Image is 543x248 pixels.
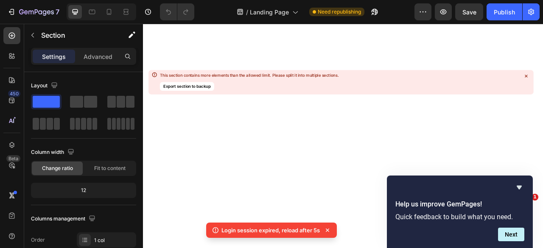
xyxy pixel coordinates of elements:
p: Settings [42,52,66,61]
button: 7 [3,3,63,20]
div: Publish [494,8,515,17]
p: Login session expired, reload after 5s [221,226,320,234]
span: 1 [532,194,538,201]
h2: Help us improve GemPages! [395,199,524,209]
div: Column width [31,147,76,158]
span: Change ratio [42,164,73,172]
p: Quick feedback to build what you need. [395,213,524,221]
button: Next question [498,228,524,241]
div: 12 [33,184,134,196]
p: 7 [56,7,59,17]
span: Fit to content [94,164,126,172]
button: Export section to backup [160,82,214,90]
div: Help us improve GemPages! [395,182,524,241]
button: Publish [487,3,522,20]
p: Advanced [84,52,112,61]
div: 450 [8,90,20,97]
iframe: Design area [143,24,543,248]
div: This section contains more elements than the allowed limit. Please split it into multiple sections. [160,72,339,78]
span: Landing Page [250,8,289,17]
span: / [246,8,248,17]
div: Beta [6,155,20,162]
div: Layout [31,80,59,92]
div: Undo/Redo [160,3,194,20]
p: Section [41,30,111,40]
button: Save [455,3,483,20]
div: 1 col [94,237,134,244]
span: Need republishing [318,8,361,16]
span: Save [462,8,476,16]
div: Order [31,236,45,244]
button: Hide survey [514,182,524,192]
div: Columns management [31,213,97,225]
